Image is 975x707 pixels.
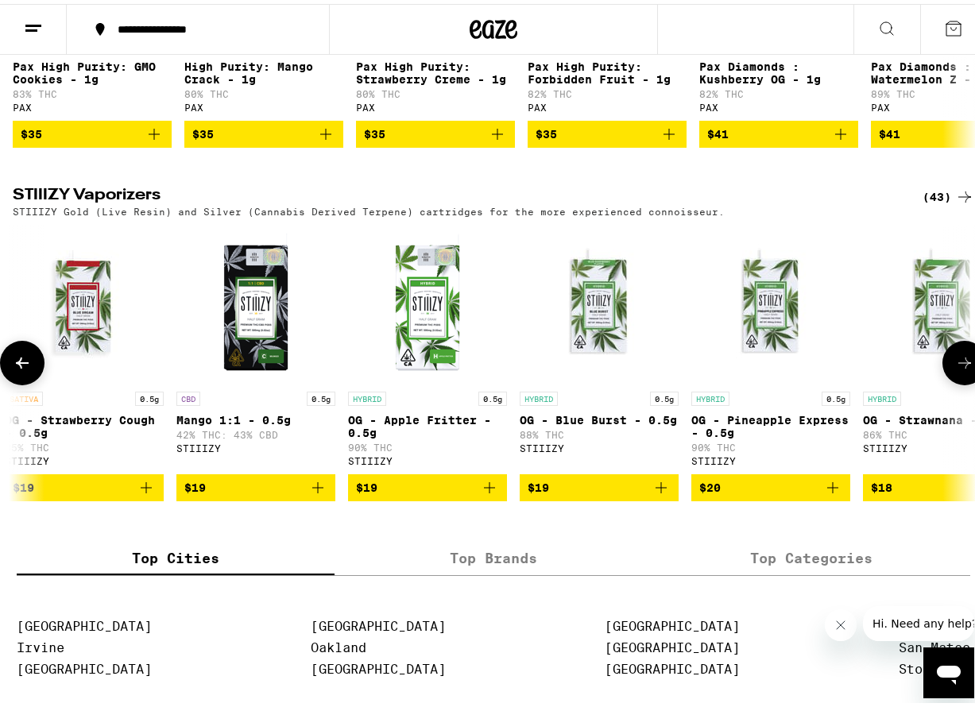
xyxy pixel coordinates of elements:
[691,221,850,380] img: STIIIZY - OG - Pineapple Express - 0.5g
[176,410,335,423] p: Mango 1:1 - 0.5g
[311,615,446,630] a: [GEOGRAPHIC_DATA]
[691,410,850,435] p: OG - Pineapple Express - 0.5g
[184,56,343,82] p: High Purity: Mango Crack - 1g
[311,636,366,651] a: Oakland
[13,477,34,490] span: $19
[699,85,858,95] p: 82% THC
[5,438,164,449] p: 85% THC
[17,537,335,571] label: Top Cities
[691,221,850,470] a: Open page for OG - Pineapple Express - 0.5g from STIIIZY
[356,477,377,490] span: $19
[699,117,858,144] button: Add to bag
[348,438,507,449] p: 90% THC
[520,388,558,402] p: HYBRID
[5,221,164,380] img: STIIIZY - OG - Strawberry Cough - 0.5g
[691,470,850,497] button: Add to bag
[348,410,507,435] p: OG - Apple Fritter - 0.5g
[863,388,901,402] p: HYBRID
[176,388,200,402] p: CBD
[364,124,385,137] span: $35
[176,221,335,380] img: STIIIZY - Mango 1:1 - 0.5g
[348,452,507,462] div: STIIIZY
[13,99,172,109] div: PAX
[13,85,172,95] p: 83% THC
[5,470,164,497] button: Add to bag
[184,85,343,95] p: 80% THC
[478,388,507,402] p: 0.5g
[176,221,335,470] a: Open page for Mango 1:1 - 0.5g from STIIIZY
[923,184,974,203] a: (43)
[822,388,850,402] p: 0.5g
[307,388,335,402] p: 0.5g
[356,85,515,95] p: 80% THC
[699,56,858,82] p: Pax Diamonds : Kushberry OG - 1g
[10,11,114,24] span: Hi. Need any help?
[135,388,164,402] p: 0.5g
[528,99,687,109] div: PAX
[192,124,214,137] span: $35
[528,85,687,95] p: 82% THC
[311,658,446,673] a: [GEOGRAPHIC_DATA]
[520,439,679,450] div: STIIIZY
[520,221,679,380] img: STIIIZY - OG - Blue Burst - 0.5g
[699,99,858,109] div: PAX
[5,388,43,402] p: SATIVA
[13,117,172,144] button: Add to bag
[605,658,740,673] a: [GEOGRAPHIC_DATA]
[184,117,343,144] button: Add to bag
[5,452,164,462] div: STIIIZY
[899,636,970,651] a: San Mateo
[17,537,970,572] div: tabs
[5,410,164,435] p: OG - Strawberry Cough - 0.5g
[356,56,515,82] p: Pax High Purity: Strawberry Creme - 1g
[707,124,729,137] span: $41
[176,439,335,450] div: STIIIZY
[528,56,687,82] p: Pax High Purity: Forbidden Fruit - 1g
[520,410,679,423] p: OG - Blue Burst - 0.5g
[176,470,335,497] button: Add to bag
[871,477,892,490] span: $18
[528,117,687,144] button: Add to bag
[863,602,974,637] iframe: Message from company
[356,117,515,144] button: Add to bag
[652,537,970,571] label: Top Categories
[699,477,721,490] span: $20
[899,658,962,673] a: Stockton
[184,99,343,109] div: PAX
[348,221,507,380] img: STIIIZY - OG - Apple Fritter - 0.5g
[348,470,507,497] button: Add to bag
[923,643,974,694] iframe: Button to launch messaging window
[528,477,549,490] span: $19
[879,124,900,137] span: $41
[17,615,152,630] a: [GEOGRAPHIC_DATA]
[13,203,725,213] p: STIIIZY Gold (Live Resin) and Silver (Cannabis Derived Terpene) cartridges for the more experienc...
[605,615,740,630] a: [GEOGRAPHIC_DATA]
[605,636,740,651] a: [GEOGRAPHIC_DATA]
[691,438,850,449] p: 90% THC
[536,124,557,137] span: $35
[5,221,164,470] a: Open page for OG - Strawberry Cough - 0.5g from STIIIZY
[691,388,729,402] p: HYBRID
[184,477,206,490] span: $19
[520,221,679,470] a: Open page for OG - Blue Burst - 0.5g from STIIIZY
[356,99,515,109] div: PAX
[825,605,857,637] iframe: Close message
[348,221,507,470] a: Open page for OG - Apple Fritter - 0.5g from STIIIZY
[13,184,896,203] h2: STIIIZY Vaporizers
[17,636,64,651] a: Irvine
[348,388,386,402] p: HYBRID
[335,537,652,571] label: Top Brands
[176,426,335,436] p: 42% THC: 43% CBD
[21,124,42,137] span: $35
[13,56,172,82] p: Pax High Purity: GMO Cookies - 1g
[520,426,679,436] p: 88% THC
[520,470,679,497] button: Add to bag
[17,658,152,673] a: [GEOGRAPHIC_DATA]
[691,452,850,462] div: STIIIZY
[650,388,679,402] p: 0.5g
